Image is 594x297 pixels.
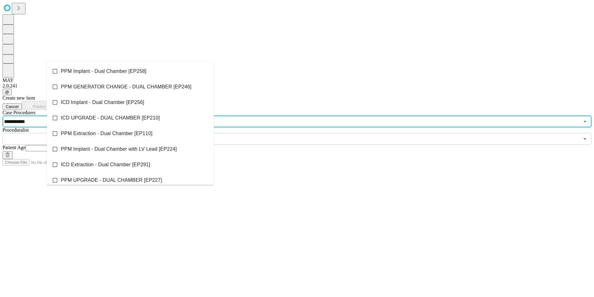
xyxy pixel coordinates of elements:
[2,83,592,89] div: 2.0.241
[2,78,592,83] div: MAY
[581,117,589,126] button: Close
[2,103,22,110] button: Cancel
[2,127,29,133] span: Proceduralist
[6,104,19,109] span: Cancel
[61,114,160,122] span: ICD UPGRADE - DUAL CHAMBER [EP210]
[2,89,12,95] button: @
[2,145,25,150] span: Patient Age
[61,83,191,91] span: PPM GENERATOR CHANGE - DUAL CHAMBER [EP246]
[22,101,50,110] button: Predict
[61,130,153,137] span: PPM Extraction - Dual Chamber [EP110]
[33,104,45,109] span: Predict
[5,90,9,94] span: @
[2,95,35,101] span: Create new item
[581,134,589,143] button: Open
[61,68,146,75] span: PPM Implant - Dual Chamber [EP258]
[61,177,162,184] span: PPM UPGRADE - DUAL CHAMBER [EP227]
[61,99,144,106] span: ICD Implant - Dual Chamber [EP256]
[2,110,35,115] span: Scheduled Procedure
[61,161,150,168] span: ICD Extraction - Dual Chamber [EP291]
[61,145,177,153] span: PPM Implant - Dual Chamber with LV Lead [EP224]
